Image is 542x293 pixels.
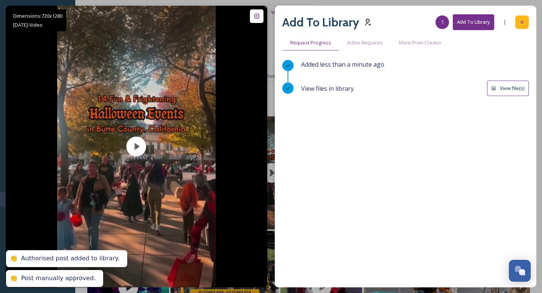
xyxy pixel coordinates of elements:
button: Add To Library [453,14,494,30]
span: Request Progress [290,39,331,46]
button: View file(s) [487,81,529,96]
h2: Add To Library [282,13,359,31]
span: View files in library [301,84,354,93]
div: 👏 [10,275,17,282]
div: Authorised post added to library. [21,255,120,262]
div: Post manually approved. [21,275,96,282]
span: 1 [441,18,444,26]
span: Active Requests [347,39,383,46]
span: More From Creator [399,39,442,46]
div: 👏 [10,255,17,262]
button: Open Chat [509,260,531,282]
span: Added less than a minute ago [301,60,384,69]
